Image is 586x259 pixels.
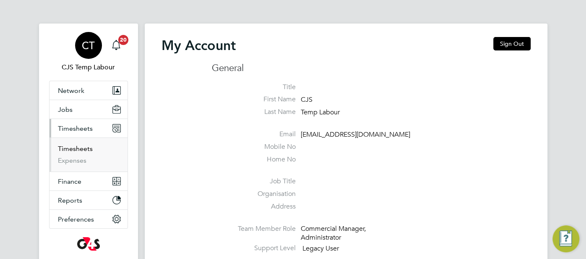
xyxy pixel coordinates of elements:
span: Temp Labour [301,108,340,116]
a: Expenses [58,156,86,164]
span: CJS [301,96,313,104]
span: Timesheets [58,124,93,132]
span: 20 [118,35,128,45]
label: Team Member Role [212,225,296,233]
a: CTCJS Temp Labour [49,32,128,72]
button: Jobs [49,100,128,119]
label: Address [212,202,296,211]
span: Finance [58,177,81,185]
span: [EMAIL_ADDRESS][DOMAIN_NAME] [301,130,410,139]
label: Organisation [212,190,296,198]
button: Timesheets [49,119,128,137]
button: Reports [49,191,128,209]
label: Email [212,130,296,139]
span: Preferences [58,215,94,223]
label: Job Title [212,177,296,186]
button: Network [49,81,128,100]
div: Timesheets [49,137,128,172]
label: First Name [212,95,296,104]
span: Legacy User [302,245,339,253]
h2: My Account [161,37,236,54]
button: Sign Out [493,37,531,50]
span: Reports [58,196,82,204]
button: Finance [49,172,128,190]
span: Network [58,87,84,95]
a: Go to home page [49,237,128,251]
label: Home No [212,155,296,164]
label: Mobile No [212,143,296,151]
span: CJS Temp Labour [49,62,128,72]
button: Preferences [49,210,128,228]
h3: General [212,62,531,74]
div: Commercial Manager, Administrator [301,225,380,242]
a: Timesheets [58,145,93,153]
a: 20 [108,32,125,59]
span: Jobs [58,106,73,114]
span: CT [82,40,95,51]
button: Engage Resource Center [552,225,579,252]
img: g4s-logo-retina.png [77,237,100,251]
label: Last Name [212,108,296,116]
label: Support Level [212,244,296,253]
label: Title [212,83,296,92]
